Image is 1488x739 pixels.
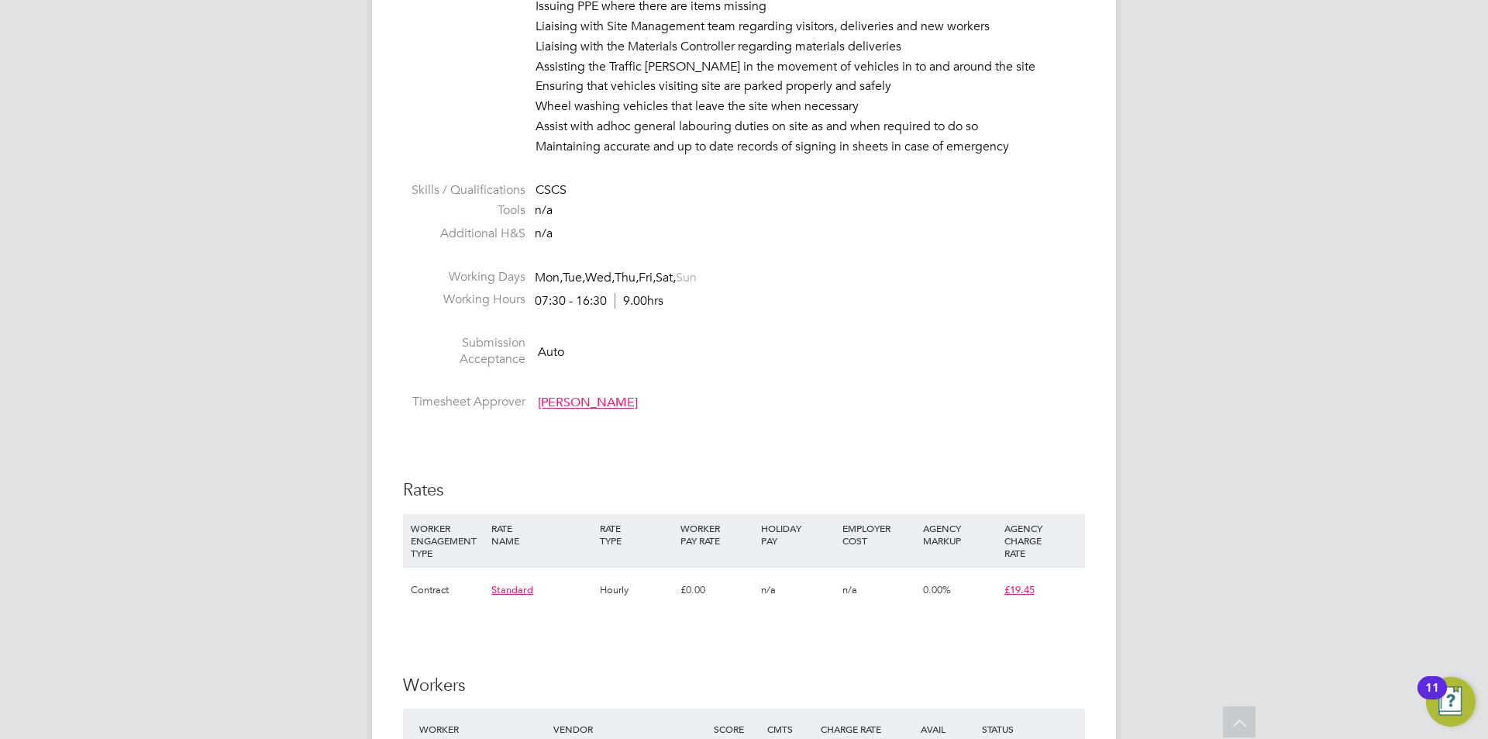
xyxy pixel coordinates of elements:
label: Working Hours [403,292,525,308]
span: Auto [538,344,564,360]
div: Hourly [596,568,677,613]
div: AGENCY MARKUP [919,514,1000,554]
span: Fri, [639,270,656,285]
span: n/a [535,202,553,218]
span: n/a [761,583,776,596]
label: Submission Acceptance [403,335,525,368]
span: Mon, [535,270,563,285]
li: Liaising with Site Management team regarding visitors, deliveries and new workers [536,19,1085,39]
li: Assist with adhoc general labouring duties on site as and when required to do so [536,119,1085,139]
span: Wed, [585,270,615,285]
li: Liaising with the Materials Controller regarding materials deliveries [536,39,1085,59]
div: HOLIDAY PAY [757,514,838,554]
li: Wheel washing vehicles that leave the site when necessary [536,98,1085,119]
span: 0.00% [923,583,951,596]
span: n/a [842,583,857,596]
label: Additional H&S [403,226,525,242]
div: 07:30 - 16:30 [535,293,663,309]
h3: Workers [403,675,1085,697]
div: 11 [1425,688,1439,708]
span: Standard [491,583,533,596]
span: Tue, [563,270,585,285]
h3: Rates [403,479,1085,502]
div: WORKER PAY RATE [677,514,757,554]
label: Skills / Qualifications [403,182,525,199]
div: WORKER ENGAGEMENT TYPE [407,514,487,567]
li: Assisting the Traffic [PERSON_NAME] in the movement of vehicles in to and around the site [536,59,1085,79]
div: Contract [407,568,487,613]
div: CSCS [536,182,1085,199]
label: Tools [403,202,525,219]
span: Thu, [615,270,639,285]
div: EMPLOYER COST [839,514,919,554]
label: Working Days [403,269,525,285]
label: Timesheet Approver [403,394,525,410]
div: AGENCY CHARGE RATE [1001,514,1081,567]
span: 9.00hrs [615,293,663,309]
li: Maintaining accurate and up to date records of signing in sheets in case of emergency [536,139,1085,159]
span: [PERSON_NAME] [538,395,638,411]
div: RATE NAME [487,514,595,554]
span: £19.45 [1004,583,1035,596]
span: Sat, [656,270,676,285]
button: Open Resource Center, 11 new notifications [1426,677,1476,727]
div: RATE TYPE [596,514,677,554]
div: £0.00 [677,568,757,613]
span: n/a [535,226,553,241]
span: Sun [676,270,697,285]
li: Ensuring that vehicles visiting site are parked properly and safely [536,78,1085,98]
